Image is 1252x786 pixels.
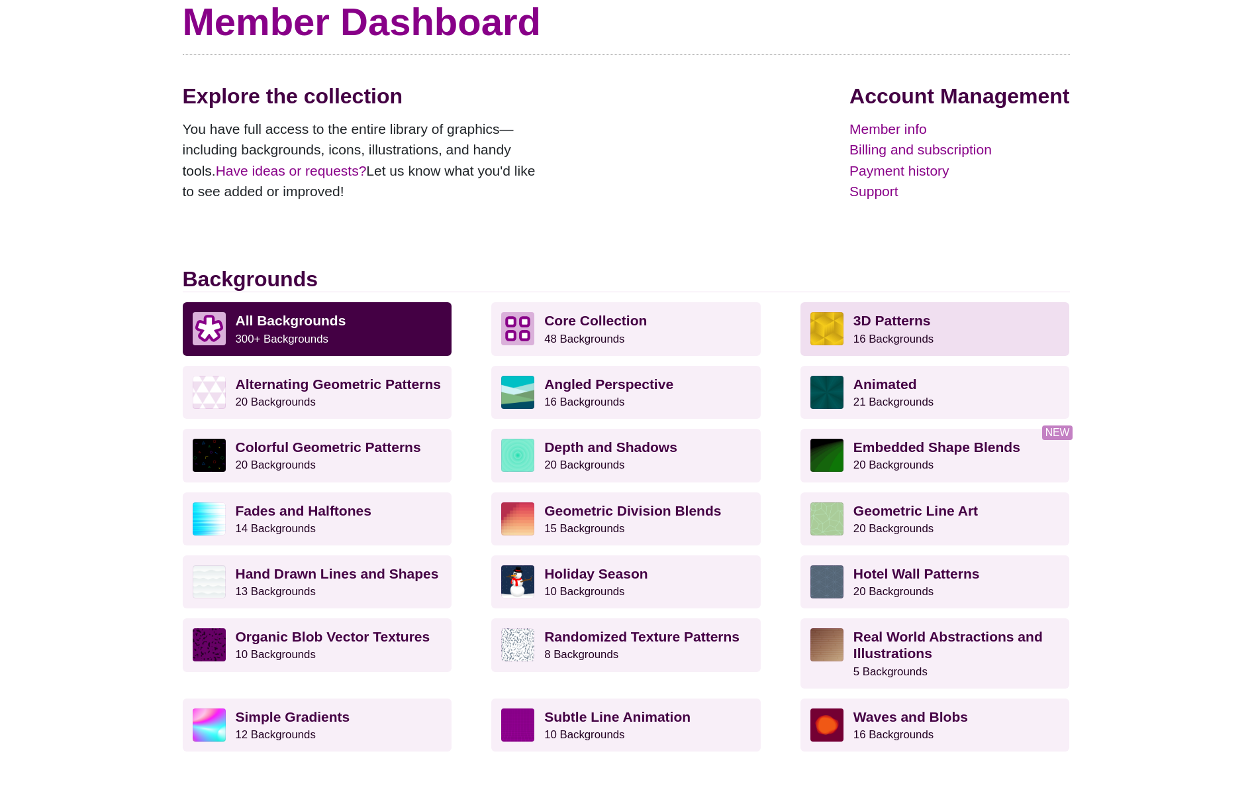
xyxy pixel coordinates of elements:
[193,439,226,472] img: a rainbow pattern of outlined geometric shapes
[544,566,648,581] strong: Holiday Season
[544,396,624,408] small: 16 Backgrounds
[236,585,316,598] small: 13 Backgrounds
[183,119,547,202] p: You have full access to the entire library of graphics—including backgrounds, icons, illustration...
[800,492,1070,545] a: Geometric Line Art20 Backgrounds
[183,699,452,752] a: Simple Gradients12 Backgrounds
[193,376,226,409] img: light purple and white alternating triangle pattern
[800,618,1070,689] a: Real World Abstractions and Illustrations5 Backgrounds
[501,628,534,661] img: gray texture pattern on white
[183,429,452,482] a: Colorful Geometric Patterns20 Backgrounds
[236,522,316,535] small: 14 Backgrounds
[501,502,534,535] img: red-to-yellow gradient large pixel grid
[853,439,1020,455] strong: Embedded Shape Blends
[491,429,761,482] a: Depth and Shadows20 Backgrounds
[183,366,452,419] a: Alternating Geometric Patterns20 Backgrounds
[236,709,350,724] strong: Simple Gradients
[853,333,934,345] small: 16 Backgrounds
[853,503,978,518] strong: Geometric Line Art
[810,439,843,472] img: green to black rings rippling away from corner
[853,522,934,535] small: 20 Backgrounds
[236,503,371,518] strong: Fades and Halftones
[236,566,439,581] strong: Hand Drawn Lines and Shapes
[491,302,761,355] a: Core Collection 48 Backgrounds
[236,459,316,471] small: 20 Backgrounds
[849,160,1069,182] a: Payment history
[849,181,1069,202] a: Support
[501,376,534,409] img: abstract landscape with sky mountains and water
[849,84,1069,109] h2: Account Management
[193,628,226,661] img: Purple vector splotches
[544,439,677,455] strong: Depth and Shadows
[810,565,843,598] img: intersecting outlined circles formation pattern
[491,699,761,752] a: Subtle Line Animation10 Backgrounds
[853,313,931,328] strong: 3D Patterns
[800,699,1070,752] a: Waves and Blobs16 Backgrounds
[236,376,441,392] strong: Alternating Geometric Patterns
[800,302,1070,355] a: 3D Patterns16 Backgrounds
[810,708,843,742] img: various uneven centered blobs
[810,502,843,535] img: geometric web of connecting lines
[810,376,843,409] img: green rave light effect animated background
[849,119,1069,140] a: Member info
[853,665,928,678] small: 5 Backgrounds
[544,629,740,644] strong: Randomized Texture Patterns
[236,396,316,408] small: 20 Backgrounds
[544,648,618,661] small: 8 Backgrounds
[810,628,843,661] img: wooden floor pattern
[491,555,761,608] a: Holiday Season10 Backgrounds
[491,366,761,419] a: Angled Perspective16 Backgrounds
[810,312,843,345] img: fancy golden cube pattern
[544,459,624,471] small: 20 Backgrounds
[853,459,934,471] small: 20 Backgrounds
[544,313,647,328] strong: Core Collection
[193,502,226,535] img: blue lights stretching horizontally over white
[849,139,1069,160] a: Billing and subscription
[236,629,430,644] strong: Organic Blob Vector Textures
[501,565,534,598] img: vector art snowman with black hat, branch arms, and carrot nose
[183,555,452,608] a: Hand Drawn Lines and Shapes13 Backgrounds
[853,396,934,408] small: 21 Backgrounds
[544,522,624,535] small: 15 Backgrounds
[216,163,367,178] a: Have ideas or requests?
[501,439,534,472] img: green layered rings within rings
[853,728,934,741] small: 16 Backgrounds
[183,302,452,355] a: All Backgrounds 300+ Backgrounds
[853,566,980,581] strong: Hotel Wall Patterns
[193,708,226,742] img: colorful radial mesh gradient rainbow
[544,728,624,741] small: 10 Backgrounds
[853,376,917,392] strong: Animated
[236,648,316,661] small: 10 Backgrounds
[800,429,1070,482] a: Embedded Shape Blends20 Backgrounds
[853,629,1043,661] strong: Real World Abstractions and Illustrations
[491,492,761,545] a: Geometric Division Blends15 Backgrounds
[544,333,624,345] small: 48 Backgrounds
[544,709,691,724] strong: Subtle Line Animation
[183,618,452,671] a: Organic Blob Vector Textures10 Backgrounds
[800,555,1070,608] a: Hotel Wall Patterns20 Backgrounds
[236,728,316,741] small: 12 Backgrounds
[491,618,761,671] a: Randomized Texture Patterns8 Backgrounds
[183,492,452,545] a: Fades and Halftones14 Backgrounds
[183,84,547,109] h2: Explore the collection
[236,313,346,328] strong: All Backgrounds
[853,709,968,724] strong: Waves and Blobs
[853,585,934,598] small: 20 Backgrounds
[236,333,328,345] small: 300+ Backgrounds
[501,708,534,742] img: a line grid with a slope perspective
[544,376,673,392] strong: Angled Perspective
[800,366,1070,419] a: Animated21 Backgrounds
[236,439,421,455] strong: Colorful Geometric Patterns
[193,565,226,598] img: white subtle wave background
[544,585,624,598] small: 10 Backgrounds
[544,503,721,518] strong: Geometric Division Blends
[183,266,1070,292] h2: Backgrounds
